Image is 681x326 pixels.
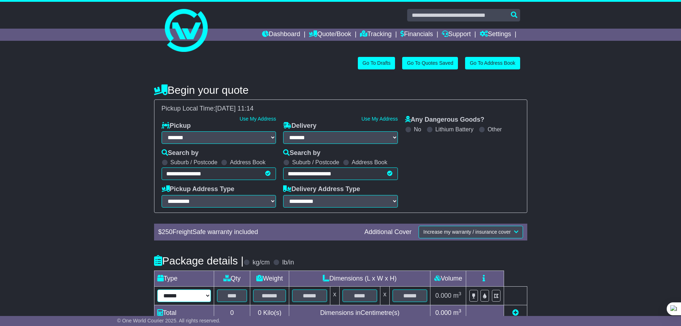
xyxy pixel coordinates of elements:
[262,29,300,41] a: Dashboard
[435,309,451,316] span: 0.000
[283,122,316,130] label: Delivery
[309,29,351,41] a: Quote/Book
[361,116,398,122] a: Use My Address
[258,309,261,316] span: 0
[250,305,289,321] td: Kilo(s)
[435,126,474,133] label: Lithium Battery
[480,29,511,41] a: Settings
[250,271,289,286] td: Weight
[400,29,433,41] a: Financials
[240,116,276,122] a: Use My Address
[360,29,391,41] a: Tracking
[453,309,462,316] span: m
[352,159,388,166] label: Address Book
[283,149,320,157] label: Search by
[405,116,484,124] label: Any Dangerous Goods?
[214,271,250,286] td: Qty
[419,226,523,238] button: Increase my warranty / insurance cover
[330,286,339,305] td: x
[289,305,430,321] td: Dimensions in Centimetre(s)
[154,271,214,286] td: Type
[158,105,523,113] div: Pickup Local Time:
[453,292,462,299] span: m
[154,305,214,321] td: Total
[162,149,199,157] label: Search by
[162,122,191,130] label: Pickup
[423,229,510,235] span: Increase my warranty / insurance cover
[414,126,421,133] label: No
[488,126,502,133] label: Other
[358,57,395,69] a: Go To Drafts
[283,185,360,193] label: Delivery Address Type
[117,318,221,323] span: © One World Courier 2025. All rights reserved.
[282,259,294,267] label: lb/in
[289,271,430,286] td: Dimensions (L x W x H)
[380,286,390,305] td: x
[435,292,451,299] span: 0.000
[512,309,519,316] a: Add new item
[252,259,270,267] label: kg/cm
[216,105,254,112] span: [DATE] 11:14
[154,255,244,267] h4: Package details |
[230,159,266,166] label: Address Book
[430,271,466,286] td: Volume
[155,228,361,236] div: $ FreightSafe warranty included
[361,228,415,236] div: Additional Cover
[465,57,520,69] a: Go To Address Book
[459,308,462,313] sup: 3
[162,185,235,193] label: Pickup Address Type
[459,291,462,296] sup: 3
[402,57,458,69] a: Go To Quotes Saved
[292,159,339,166] label: Suburb / Postcode
[162,228,173,235] span: 250
[154,84,527,96] h4: Begin your quote
[171,159,218,166] label: Suburb / Postcode
[442,29,471,41] a: Support
[214,305,250,321] td: 0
